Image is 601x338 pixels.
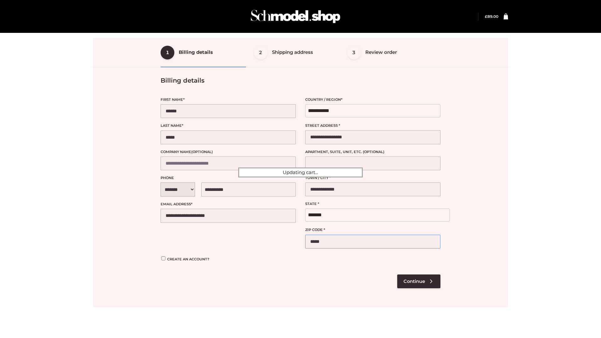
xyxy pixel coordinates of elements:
a: £89.00 [485,14,498,19]
img: Schmodel Admin 964 [249,4,342,29]
div: Updating cart... [238,167,363,177]
bdi: 89.00 [485,14,498,19]
span: £ [485,14,487,19]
